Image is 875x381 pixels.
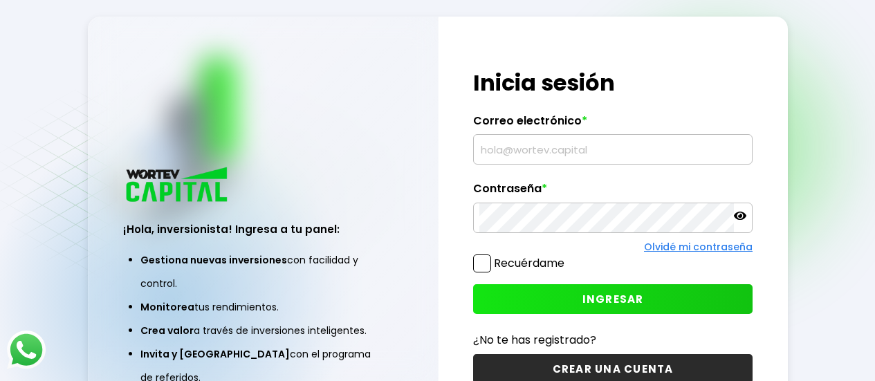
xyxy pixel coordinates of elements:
li: con facilidad y control. [140,248,385,295]
input: hola@wortev.capital [479,135,746,164]
label: Recuérdame [494,255,564,271]
button: INGRESAR [473,284,753,314]
img: logos_whatsapp-icon.242b2217.svg [7,331,46,369]
h3: ¡Hola, inversionista! Ingresa a tu panel: [123,221,403,237]
span: Monitorea [140,300,194,314]
span: Gestiona nuevas inversiones [140,253,287,267]
span: Invita y [GEOGRAPHIC_DATA] [140,347,290,361]
h1: Inicia sesión [473,66,753,100]
li: tus rendimientos. [140,295,385,319]
span: INGRESAR [582,292,644,306]
img: logo_wortev_capital [123,165,232,206]
label: Contraseña [473,182,753,203]
a: Olvidé mi contraseña [644,240,753,254]
span: Crea valor [140,324,194,337]
label: Correo electrónico [473,114,753,135]
li: a través de inversiones inteligentes. [140,319,385,342]
p: ¿No te has registrado? [473,331,753,349]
